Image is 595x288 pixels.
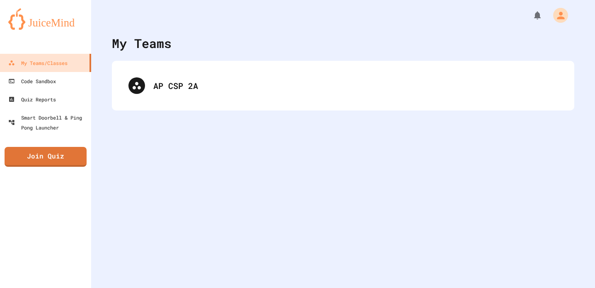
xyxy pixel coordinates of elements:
[8,76,56,86] div: Code Sandbox
[112,34,172,53] div: My Teams
[120,69,566,102] div: AP CSP 2A
[8,94,56,104] div: Quiz Reports
[8,113,88,132] div: Smart Doorbell & Ping Pong Launcher
[5,147,87,167] a: Join Quiz
[544,6,570,25] div: My Account
[517,8,544,22] div: My Notifications
[8,58,68,68] div: My Teams/Classes
[153,79,558,92] div: AP CSP 2A
[8,8,83,30] img: logo-orange.svg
